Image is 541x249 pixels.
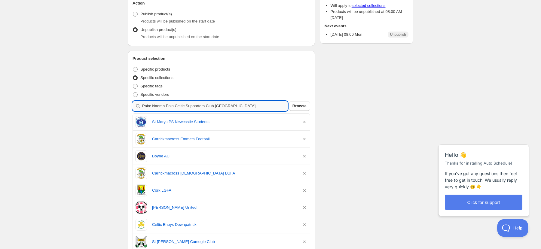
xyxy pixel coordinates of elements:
li: Products will be unpublished at 08:00 AM [DATE] [331,9,408,21]
span: Publish product(s) [140,12,172,16]
span: Browse [292,103,307,109]
span: Specific collections [140,75,173,80]
p: [DATE] 08:00 Mon [331,32,362,38]
span: Specific products [140,67,170,71]
iframe: Help Scout Beacon - Messages and Notifications [436,130,532,219]
a: [PERSON_NAME] United [152,205,297,211]
a: selected collections [352,3,386,8]
button: Browse [289,101,310,111]
span: Products will be unpublished on the start date [140,35,219,39]
h2: Product selection [133,56,310,62]
iframe: Help Scout Beacon - Open [497,219,529,237]
a: St Marys PS Newcastle Students [152,119,297,125]
a: Boyne AC [152,153,297,159]
a: Cork LGFA [152,187,297,193]
span: Specific tags [140,84,163,88]
a: Carrickmacross Emmets Football [152,136,297,142]
a: St [PERSON_NAME] Camogie Club [152,239,297,245]
input: Search collections [142,101,288,111]
span: Products will be published on the start date [140,19,215,23]
a: Carrickmacross [DEMOGRAPHIC_DATA] LGFA [152,170,297,176]
span: Unpublish [390,32,406,37]
h2: Action [133,0,310,6]
li: Will apply to [331,3,408,9]
span: Specific vendors [140,92,169,97]
span: Unpublish product(s) [140,27,176,32]
h2: Next events [325,23,408,29]
a: Celtic Bhoys Downpatrick [152,222,297,228]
